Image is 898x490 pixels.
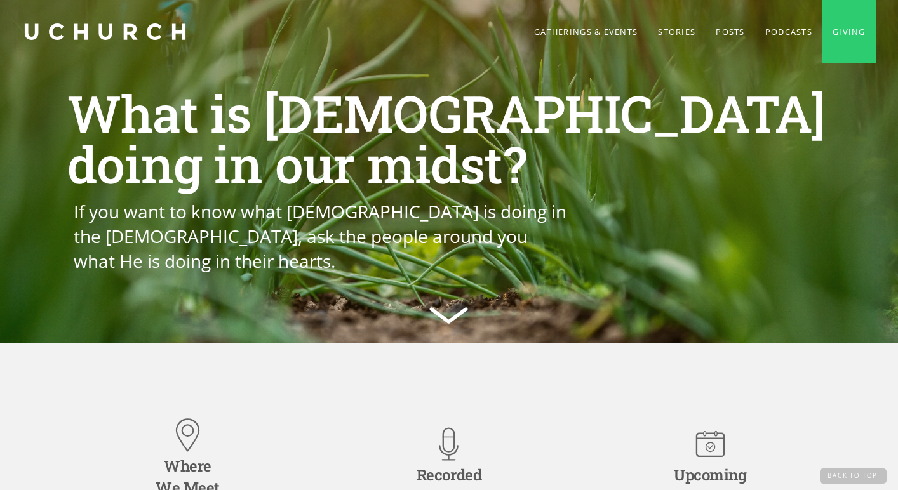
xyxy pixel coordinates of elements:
[67,88,831,189] h1: What is [DEMOGRAPHIC_DATA] doing in our midst?
[820,468,887,484] a: Back to Top
[74,199,570,274] p: If you want to know what [DEMOGRAPHIC_DATA] is doing in the [DEMOGRAPHIC_DATA], ask the people ar...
